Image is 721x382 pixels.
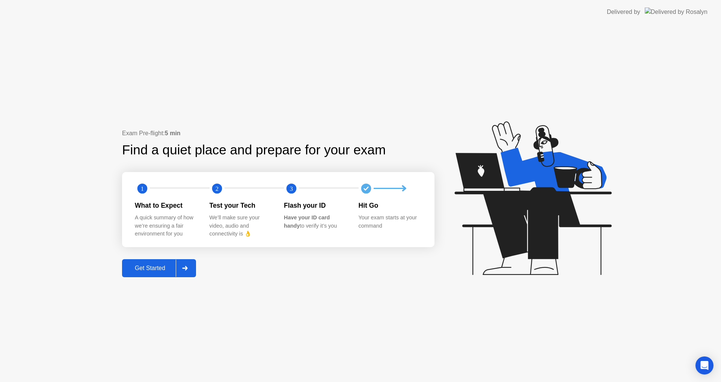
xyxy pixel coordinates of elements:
div: Hit Go [359,201,421,210]
div: A quick summary of how we’re ensuring a fair environment for you [135,214,198,238]
div: Get Started [124,265,176,272]
div: Open Intercom Messenger [695,356,713,374]
img: Delivered by Rosalyn [645,8,707,16]
div: Your exam starts at your command [359,214,421,230]
div: Delivered by [607,8,640,17]
button: Get Started [122,259,196,277]
div: Find a quiet place and prepare for your exam [122,140,387,160]
text: 1 [141,185,144,192]
div: What to Expect [135,201,198,210]
div: We’ll make sure your video, audio and connectivity is 👌 [210,214,272,238]
div: Exam Pre-flight: [122,129,434,138]
div: Flash your ID [284,201,347,210]
text: 2 [215,185,218,192]
b: Have your ID card handy [284,214,330,229]
div: to verify it’s you [284,214,347,230]
text: 3 [290,185,293,192]
b: 5 min [165,130,181,136]
div: Test your Tech [210,201,272,210]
